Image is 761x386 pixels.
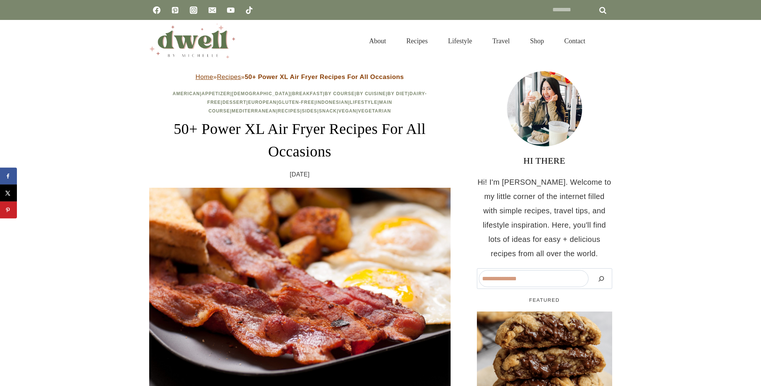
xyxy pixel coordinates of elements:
[319,108,337,114] a: Snack
[201,91,230,96] a: Appetizer
[554,28,596,54] a: Contact
[278,100,314,105] a: Gluten-Free
[477,154,612,167] h3: HI THERE
[278,108,300,114] a: Recipes
[359,28,396,54] a: About
[292,91,323,96] a: Breakfast
[195,73,404,81] span: » »
[222,100,247,105] a: Dessert
[231,108,276,114] a: Mediterranean
[438,28,482,54] a: Lifestyle
[168,3,183,18] a: Pinterest
[359,28,595,54] nav: Primary Navigation
[149,118,451,163] h1: 50+ Power XL Air Fryer Recipes For All Occasions
[223,3,238,18] a: YouTube
[149,3,164,18] a: Facebook
[302,108,317,114] a: Sides
[350,100,378,105] a: Lifestyle
[172,91,427,114] span: | | | | | | | | | | | | | | | | | | |
[396,28,438,54] a: Recipes
[248,100,277,105] a: European
[245,73,404,81] strong: 50+ Power XL Air Fryer Recipes For All Occasions
[387,91,408,96] a: By Diet
[195,73,213,81] a: Home
[358,108,391,114] a: Vegetarian
[290,169,310,180] time: [DATE]
[592,270,610,287] button: Search
[599,35,612,47] button: View Search Form
[339,108,357,114] a: Vegan
[316,100,348,105] a: Indonesian
[242,3,257,18] a: TikTok
[217,73,241,81] a: Recipes
[356,91,386,96] a: By Cuisine
[172,91,200,96] a: American
[325,91,355,96] a: By Course
[186,3,201,18] a: Instagram
[232,91,290,96] a: [DEMOGRAPHIC_DATA]
[477,296,612,304] h5: FEATURED
[205,3,220,18] a: Email
[482,28,520,54] a: Travel
[477,175,612,261] p: Hi! I'm [PERSON_NAME]. Welcome to my little corner of the internet filled with simple recipes, tr...
[149,24,236,58] img: DWELL by michelle
[520,28,554,54] a: Shop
